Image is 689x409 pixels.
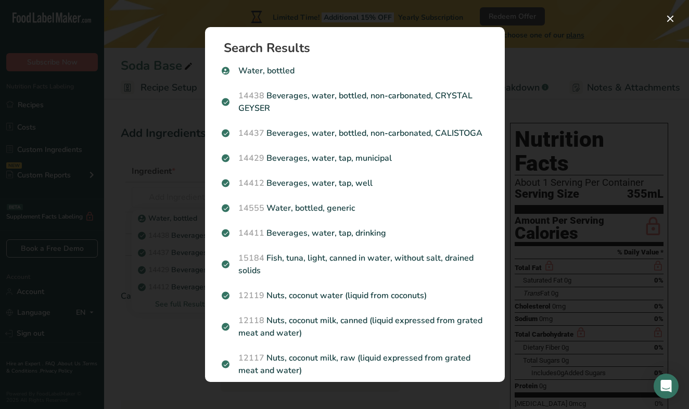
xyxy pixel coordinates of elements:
span: 15184 [238,252,264,264]
div: Open Intercom Messenger [654,374,679,399]
p: Beverages, water, bottled, non-carbonated, CRYSTAL GEYSER [222,90,488,114]
p: Nuts, coconut water (liquid from coconuts) [222,289,488,302]
p: Nuts, coconut milk, canned (liquid expressed from grated meat and water) [222,314,488,339]
p: Beverages, water, tap, well [222,177,488,189]
span: 14555 [238,202,264,214]
p: Beverages, water, tap, municipal [222,152,488,164]
p: Fish, tuna, light, canned in water, without salt, drained solids [222,252,488,277]
p: Nuts, coconut milk, raw (liquid expressed from grated meat and water) [222,352,488,377]
span: 12117 [238,352,264,364]
span: 12118 [238,315,264,326]
span: 14429 [238,152,264,164]
p: Water, bottled, generic [222,202,488,214]
p: Water, bottled [222,65,488,77]
h1: Search Results [224,42,494,54]
span: 14411 [238,227,264,239]
span: 14438 [238,90,264,101]
p: Beverages, water, tap, drinking [222,227,488,239]
p: Beverages, water, bottled, non-carbonated, CALISTOGA [222,127,488,139]
span: 12119 [238,290,264,301]
span: 14412 [238,177,264,189]
span: 14437 [238,127,264,139]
